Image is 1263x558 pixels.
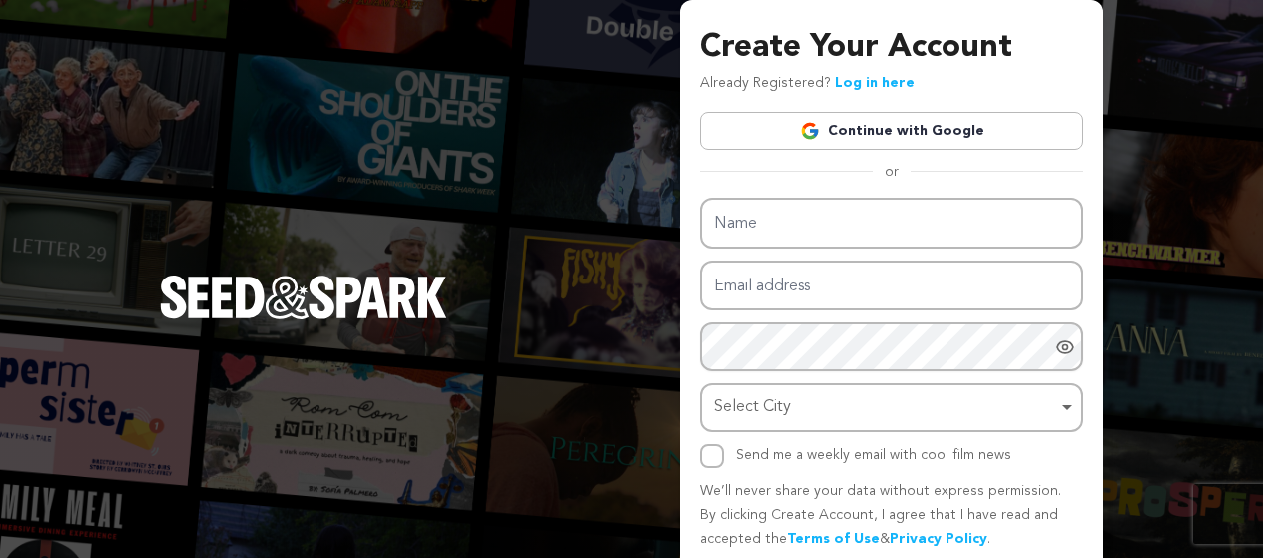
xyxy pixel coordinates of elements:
input: Name [700,198,1083,249]
input: Email address [700,261,1083,311]
p: Already Registered? [700,72,915,96]
a: Privacy Policy [890,532,987,546]
h3: Create Your Account [700,24,1083,72]
img: Google logo [800,121,820,141]
a: Show password as plain text. Warning: this will display your password on the screen. [1055,337,1075,357]
label: Send me a weekly email with cool film news [736,448,1011,462]
img: Seed&Spark Logo [160,276,447,319]
a: Log in here [835,76,915,90]
a: Terms of Use [787,532,880,546]
a: Seed&Spark Homepage [160,276,447,359]
p: We’ll never share your data without express permission. By clicking Create Account, I agree that ... [700,480,1083,551]
div: Select City [714,393,1057,422]
a: Continue with Google [700,112,1083,150]
span: or [873,162,911,182]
